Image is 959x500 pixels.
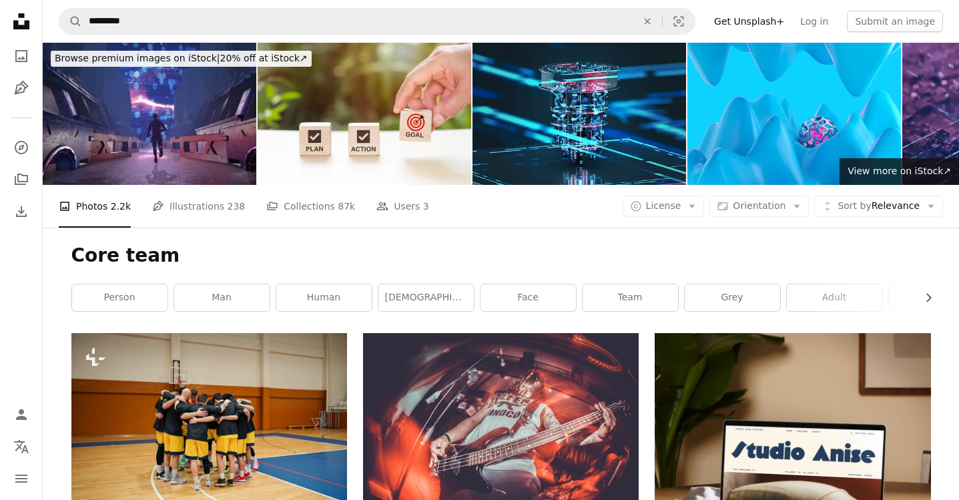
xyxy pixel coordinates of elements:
[633,9,662,34] button: Clear
[266,185,355,228] a: Collections 87k
[378,284,474,311] a: [DEMOGRAPHIC_DATA]
[792,11,836,32] a: Log in
[43,43,320,75] a: Browse premium images on iStock|20% off at iStock↗
[847,11,943,32] button: Submit an image
[706,11,792,32] a: Get Unsplash+
[8,43,35,69] a: Photos
[55,53,308,63] span: 20% off at iStock ↗
[8,401,35,428] a: Log in / Sign up
[228,199,246,214] span: 238
[174,284,270,311] a: man
[8,166,35,193] a: Collections
[72,284,168,311] a: person
[733,200,785,211] span: Orientation
[8,134,35,161] a: Explore
[363,419,639,431] a: A man playing a bass guitar on stage
[838,200,920,213] span: Relevance
[623,196,705,217] button: License
[338,199,355,214] span: 87k
[43,43,256,185] img: AI and Machine Learning background concept
[71,419,347,431] a: a group of young men standing on top of a basketball court
[685,284,780,311] a: grey
[59,8,695,35] form: Find visuals sitewide
[8,465,35,492] button: Menu
[840,158,959,185] a: View more on iStock↗
[787,284,882,311] a: adult
[838,200,871,211] span: Sort by
[709,196,809,217] button: Orientation
[376,185,429,228] a: Users 3
[848,166,951,176] span: View more on iStock ↗
[71,244,931,268] h1: Core team
[814,196,943,217] button: Sort byRelevance
[481,284,576,311] a: face
[646,200,681,211] span: License
[8,433,35,460] button: Language
[8,75,35,101] a: Illustrations
[59,9,82,34] button: Search Unsplash
[663,9,695,34] button: Visual search
[472,43,686,185] img: Futuristic Quantum Computer Core
[276,284,372,311] a: human
[8,198,35,225] a: Download History
[687,43,901,185] img: Nucleus
[583,284,678,311] a: team
[916,284,931,311] button: scroll list to the right
[423,199,429,214] span: 3
[258,43,471,185] img: With his hand, Hand picks up a wood block with a word emblem. A business concept intended to coll...
[152,185,245,228] a: Illustrations 238
[55,53,220,63] span: Browse premium images on iStock |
